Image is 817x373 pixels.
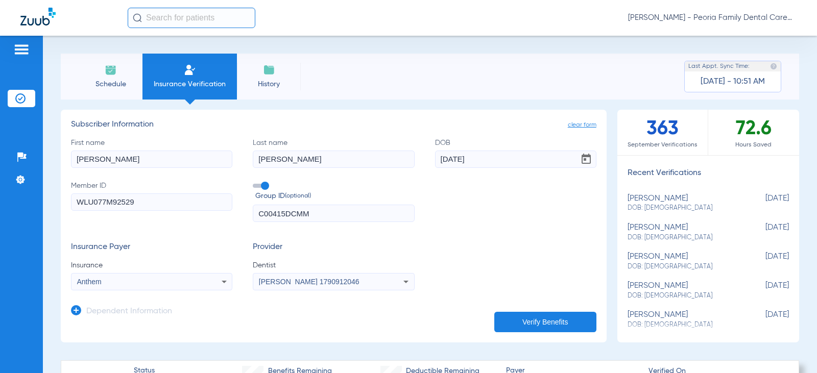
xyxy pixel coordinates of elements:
[628,291,738,301] span: DOB: [DEMOGRAPHIC_DATA]
[133,13,142,22] img: Search Icon
[259,278,359,286] span: [PERSON_NAME] 1790912046
[86,79,135,89] span: Schedule
[628,223,738,242] div: [PERSON_NAME]
[71,260,232,270] span: Insurance
[77,278,102,286] span: Anthem
[263,64,275,76] img: History
[253,151,414,168] input: Last name
[576,149,596,169] button: Open calendar
[617,140,708,150] span: September Verifications
[738,310,789,329] span: [DATE]
[688,61,750,71] span: Last Appt. Sync Time:
[71,193,232,211] input: Member ID
[708,110,799,155] div: 72.6
[71,151,232,168] input: First name
[13,43,30,56] img: hamburger-icon
[738,194,789,213] span: [DATE]
[628,204,738,213] span: DOB: [DEMOGRAPHIC_DATA]
[20,8,56,26] img: Zuub Logo
[738,223,789,242] span: [DATE]
[71,242,232,253] h3: Insurance Payer
[253,138,414,168] label: Last name
[253,260,414,270] span: Dentist
[628,233,738,242] span: DOB: [DEMOGRAPHIC_DATA]
[128,8,255,28] input: Search for patients
[738,252,789,271] span: [DATE]
[71,120,596,130] h3: Subscriber Information
[628,13,797,23] span: [PERSON_NAME] - Peoria Family Dental Care
[494,312,596,332] button: Verify Benefits
[770,63,777,70] img: last sync help info
[628,262,738,271] span: DOB: [DEMOGRAPHIC_DATA]
[568,120,596,130] span: clear form
[86,307,172,317] h3: Dependent Information
[701,77,765,87] span: [DATE] - 10:51 AM
[71,181,232,222] label: Member ID
[628,310,738,329] div: [PERSON_NAME]
[435,138,596,168] label: DOB
[738,281,789,300] span: [DATE]
[628,194,738,213] div: [PERSON_NAME]
[105,64,117,76] img: Schedule
[435,151,596,168] input: DOBOpen calendar
[628,320,738,330] span: DOB: [DEMOGRAPHIC_DATA]
[184,64,196,76] img: Manual Insurance Verification
[617,110,708,155] div: 363
[617,168,799,179] h3: Recent Verifications
[285,191,311,202] small: (optional)
[150,79,229,89] span: Insurance Verification
[628,252,738,271] div: [PERSON_NAME]
[255,191,414,202] span: Group ID
[71,138,232,168] label: First name
[245,79,293,89] span: History
[253,242,414,253] h3: Provider
[708,140,799,150] span: Hours Saved
[628,281,738,300] div: [PERSON_NAME]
